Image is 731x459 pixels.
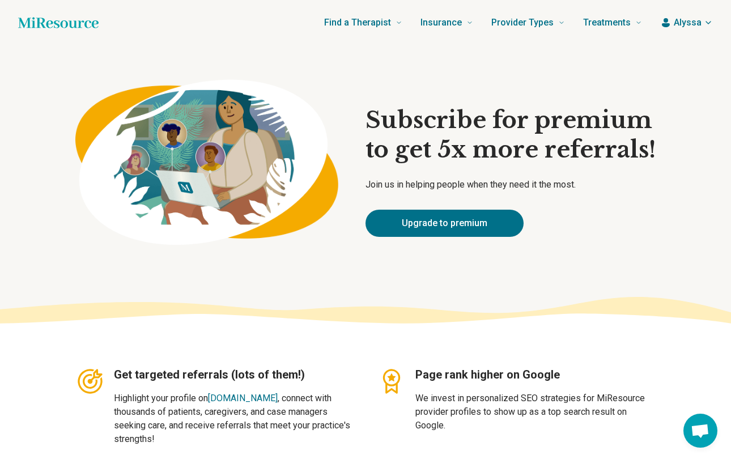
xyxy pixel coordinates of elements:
a: Home page [18,11,99,34]
a: Upgrade to premium [365,210,524,237]
span: Treatments [583,15,631,31]
div: Open chat [683,414,717,448]
span: Provider Types [491,15,554,31]
span: Find a Therapist [324,15,391,31]
a: [DOMAIN_NAME] [208,393,278,403]
h1: Subscribe for premium to get 5x more referrals! [365,105,656,164]
h3: Page rank higher on Google [415,367,656,382]
span: Insurance [420,15,462,31]
span: Alyssa [674,16,702,29]
h3: Get targeted referrals (lots of them!) [114,367,354,382]
p: Join us in helping people when they need it the most. [365,178,656,192]
p: Highlight your profile on , connect with thousands of patients, caregivers, and case managers see... [114,392,354,446]
p: We invest in personalized SEO strategies for MiResource provider profiles to show up as a top sea... [415,392,656,432]
button: Alyssa [660,16,713,29]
